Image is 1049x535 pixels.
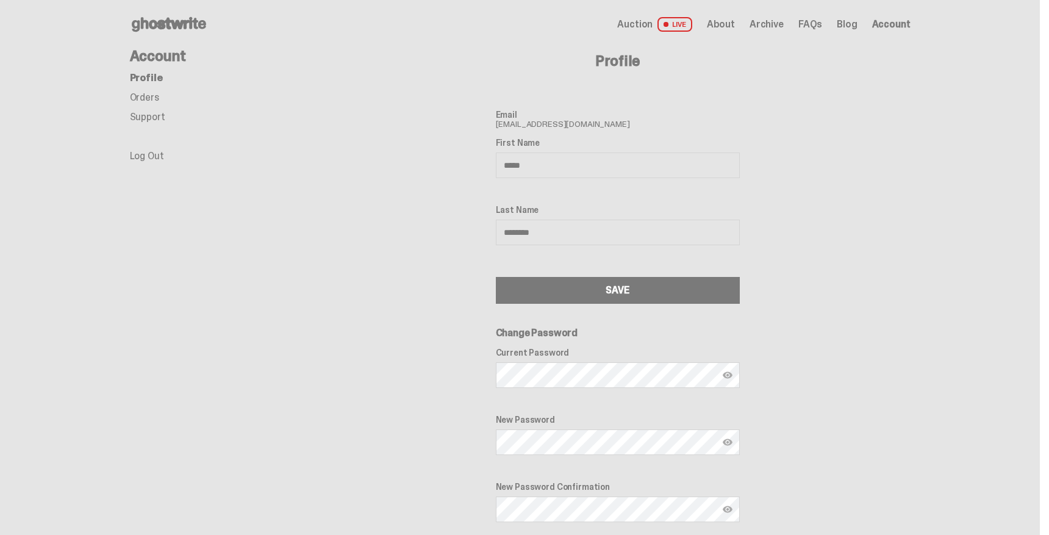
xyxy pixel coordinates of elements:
img: Show password [723,504,732,514]
label: New Password Confirmation [496,482,740,492]
span: LIVE [657,17,692,32]
a: Archive [750,20,784,29]
a: Orders [130,91,159,104]
a: Profile [130,71,163,84]
a: Log Out [130,149,164,162]
span: [EMAIL_ADDRESS][DOMAIN_NAME] [496,110,740,128]
a: About [707,20,735,29]
a: Blog [837,20,857,29]
h6: Change Password [496,328,740,338]
div: SAVE [606,285,629,295]
img: Show password [723,437,732,447]
button: SAVE [496,277,740,304]
img: Show password [723,370,732,380]
label: First Name [496,138,740,148]
label: Current Password [496,348,740,357]
h4: Profile [325,54,911,68]
label: New Password [496,415,740,425]
label: Email [496,110,740,120]
label: Last Name [496,205,740,215]
span: Auction [617,20,653,29]
h4: Account [130,49,325,63]
a: Support [130,110,165,123]
a: FAQs [798,20,822,29]
a: Auction LIVE [617,17,692,32]
a: Account [872,20,911,29]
